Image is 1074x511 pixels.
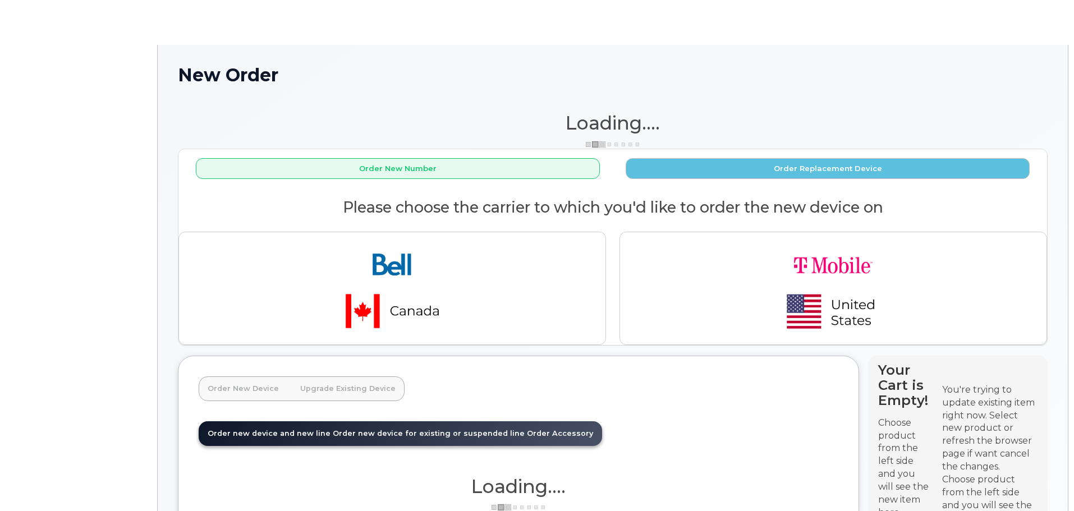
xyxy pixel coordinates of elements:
[178,113,1048,133] h1: Loading....
[314,241,471,335] img: bell-18aeeabaf521bd2b78f928a02ee3b89e57356879d39bd386a17a7cccf8069aed.png
[585,140,641,149] img: ajax-loader-3a6953c30dc77f0bf724df975f13086db4f4c1262e45940f03d1251963f1bf2e.gif
[333,429,525,438] span: Order new device for existing or suspended line
[208,429,331,438] span: Order new device and new line
[196,158,600,179] button: Order New Number
[942,384,1038,473] div: You're trying to update existing item right now. Select new product or refresh the browser page i...
[626,158,1030,179] button: Order Replacement Device
[878,362,932,408] h4: Your Cart is Empty!
[527,429,593,438] span: Order Accessory
[178,65,1048,85] h1: New Order
[199,476,838,496] h1: Loading....
[291,376,405,401] a: Upgrade Existing Device
[199,376,288,401] a: Order New Device
[755,241,912,335] img: t-mobile-78392d334a420d5b7f0e63d4fa81f6287a21d394dc80d677554bb55bbab1186f.png
[178,199,1047,216] h2: Please choose the carrier to which you'd like to order the new device on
